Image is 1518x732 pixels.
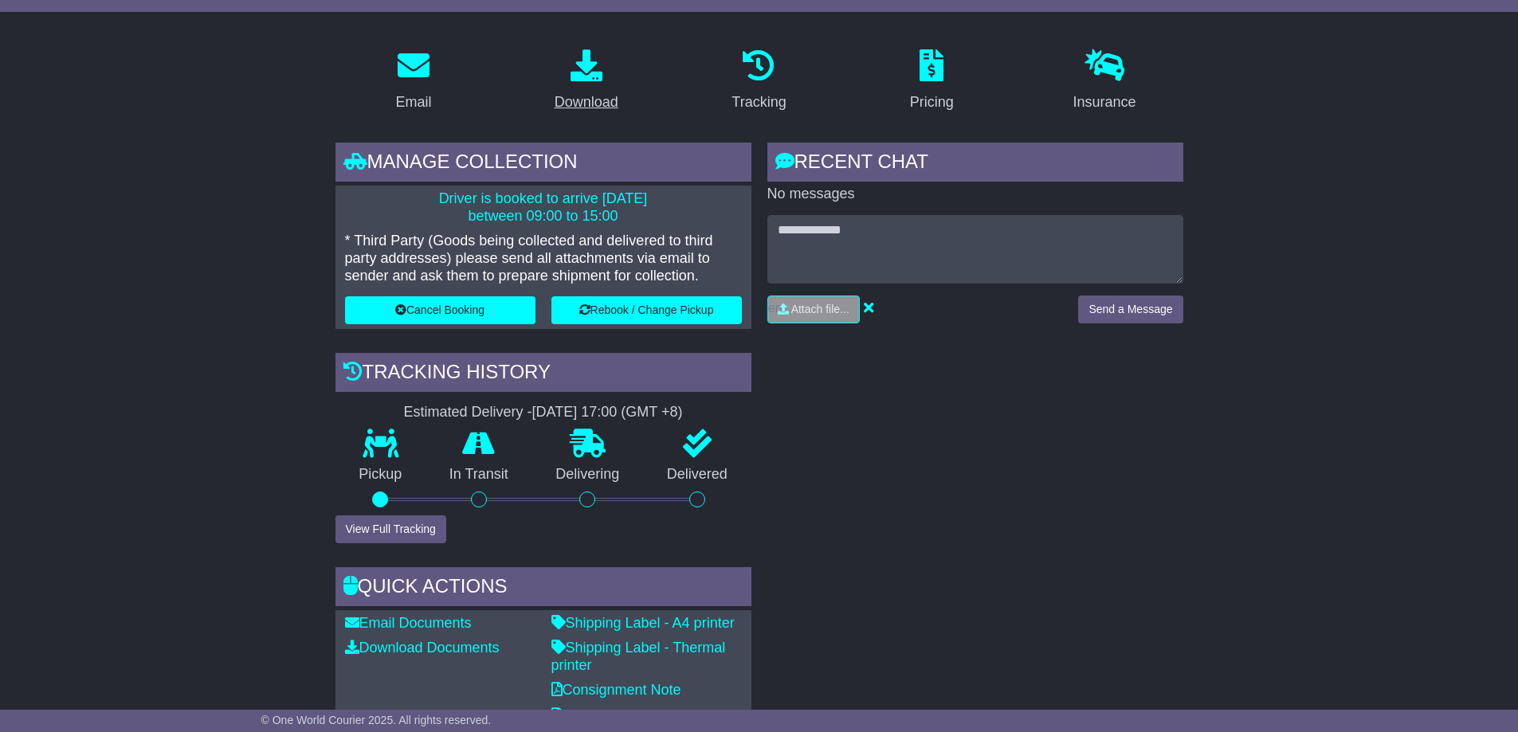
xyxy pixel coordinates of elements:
[345,190,742,225] p: Driver is booked to arrive [DATE] between 09:00 to 15:00
[910,92,954,113] div: Pricing
[335,404,751,421] div: Estimated Delivery -
[335,353,751,396] div: Tracking history
[1078,296,1183,323] button: Send a Message
[335,143,751,186] div: Manage collection
[395,92,431,113] div: Email
[532,466,644,483] p: Delivering
[721,44,796,119] a: Tracking
[551,615,735,631] a: Shipping Label - A4 printer
[532,404,683,421] div: [DATE] 17:00 (GMT +8)
[335,567,751,610] div: Quick Actions
[1063,44,1147,119] a: Insurance
[426,466,532,483] p: In Transit
[261,714,492,726] span: © One World Courier 2025. All rights reserved.
[643,466,751,483] p: Delivered
[385,44,441,119] a: Email
[551,640,726,673] a: Shipping Label - Thermal printer
[732,92,786,113] div: Tracking
[345,615,472,631] a: Email Documents
[335,466,426,483] p: Pickup
[767,186,1183,203] p: No messages
[900,44,964,119] a: Pricing
[345,296,535,324] button: Cancel Booking
[551,682,681,698] a: Consignment Note
[555,92,618,113] div: Download
[551,707,707,723] a: Original Address Label
[551,296,742,324] button: Rebook / Change Pickup
[544,44,629,119] a: Download
[767,143,1183,186] div: RECENT CHAT
[335,515,446,543] button: View Full Tracking
[345,640,500,656] a: Download Documents
[345,233,742,284] p: * Third Party (Goods being collected and delivered to third party addresses) please send all atta...
[1073,92,1136,113] div: Insurance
